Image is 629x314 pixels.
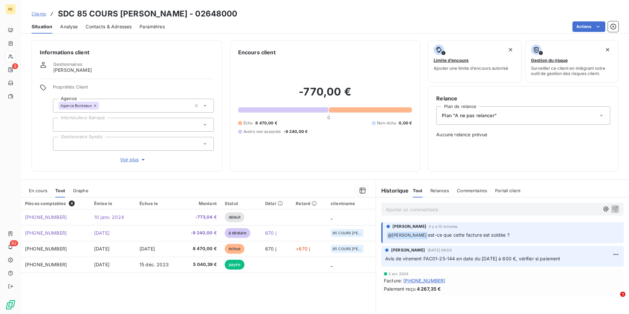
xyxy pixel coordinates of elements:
span: [PHONE_NUMBER] [25,262,67,267]
h6: Relance [436,94,610,102]
span: Voir plus [120,156,146,163]
iframe: Intercom live chat [607,292,622,307]
span: Surveiller ce client en intégrant votre outil de gestion des risques client. [531,65,613,76]
span: à déduire [225,228,250,238]
span: _ [331,214,333,220]
span: +670 j [296,246,310,251]
span: Aucune relance prévue [436,131,610,138]
span: Commentaires [457,188,487,193]
span: 0,00 € [399,120,412,126]
span: payée [225,260,244,270]
img: Logo LeanPay [5,300,16,310]
span: 3 [12,63,18,69]
span: Échu [243,120,253,126]
span: 85 COURS [PERSON_NAME] [333,247,362,251]
span: [PHONE_NUMBER] [25,246,67,251]
a: Clients [32,11,46,17]
div: Échue le [139,201,176,206]
h2: -770,00 € [238,85,412,105]
button: Gestion du risqueSurveiller ce client en intégrant votre outil de gestion des risques client. [525,40,618,82]
span: -773,04 € [184,214,217,221]
span: Situation [32,23,52,30]
span: déduit [225,212,244,222]
span: Portail client [495,188,520,193]
div: RE [5,4,16,14]
div: Montant [184,201,217,206]
span: [DATE] [94,262,110,267]
span: 85 COURS [PERSON_NAME] [333,231,362,235]
span: 1 [620,292,625,297]
span: [DATE] 09:59 [428,248,452,252]
span: [PHONE_NUMBER] [25,230,67,236]
span: Agence Bordeaux [61,104,92,108]
span: [PERSON_NAME] [392,223,426,229]
span: -9 240,00 € [184,230,217,236]
span: [PHONE_NUMBER] [25,214,67,220]
span: 8 470,00 € [255,120,277,126]
span: Graphe [73,188,88,193]
span: 670 j [265,246,276,251]
span: Facture : [384,277,402,284]
span: 670 j [265,230,276,236]
button: Limite d’encoursAjouter une limite d’encours autorisé [428,40,521,82]
h6: Historique [376,187,409,195]
span: Paramètres [139,23,165,30]
span: 5 040,39 € [184,261,217,268]
span: [DATE] [139,246,155,251]
span: Gestionnaires [53,62,82,67]
span: Ajouter une limite d’encours autorisé [434,65,508,71]
span: 10 janv. 2024 [94,214,124,220]
span: [PERSON_NAME] [391,247,425,253]
span: 2 avr. 2024 [389,272,409,276]
span: Gestion du risque [531,58,568,63]
span: [PHONE_NUMBER] [403,277,445,284]
div: Délai [265,201,288,206]
input: Ajouter une valeur [59,141,64,147]
span: [PERSON_NAME] [53,67,92,73]
span: -9 240,00 € [284,129,308,135]
span: Analyse [60,23,78,30]
span: _ [331,262,333,267]
h6: Encours client [238,48,276,56]
div: Pièces comptables [25,200,86,206]
input: Ajouter une valeur [99,103,104,109]
span: Avoirs non associés [243,129,281,135]
span: 0 [327,115,330,120]
div: Émise le [94,201,132,206]
span: Relances [430,188,449,193]
h3: SDC 85 COURS [PERSON_NAME] - 02648000 [58,8,238,20]
span: échue [225,244,244,254]
span: Avis de virement FAC01-25-144 en date du [DATE] à 600 €, vérifier si paiement [385,256,561,261]
span: Limite d’encours [434,58,468,63]
span: Paiement reçu [384,285,415,292]
span: @ [PERSON_NAME] [387,232,428,239]
span: Contacts & Adresses [86,23,132,30]
span: 62 [10,240,18,246]
span: il y a 12 minutes [429,224,458,228]
span: 8 470,00 € [184,246,217,252]
span: [DATE] [94,246,110,251]
span: Tout [413,188,423,193]
span: Propriétés Client [53,84,214,93]
span: 15 déc. 2023 [139,262,169,267]
h6: Informations client [40,48,214,56]
div: clientname [331,201,372,206]
button: Voir plus [53,156,214,163]
span: 4 267,35 € [417,285,441,292]
span: 4 [69,200,75,206]
span: En cours [29,188,47,193]
div: Statut [225,201,257,206]
input: Ajouter une valeur [59,122,64,128]
button: Actions [572,21,605,32]
span: est-ce que cette facture est soldée ? [428,232,510,238]
span: [DATE] [94,230,110,236]
div: Retard [296,201,323,206]
span: Tout [55,188,65,193]
span: Non-échu [377,120,396,126]
span: Plan "A ne pas relancer" [442,112,497,119]
span: Clients [32,11,46,16]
